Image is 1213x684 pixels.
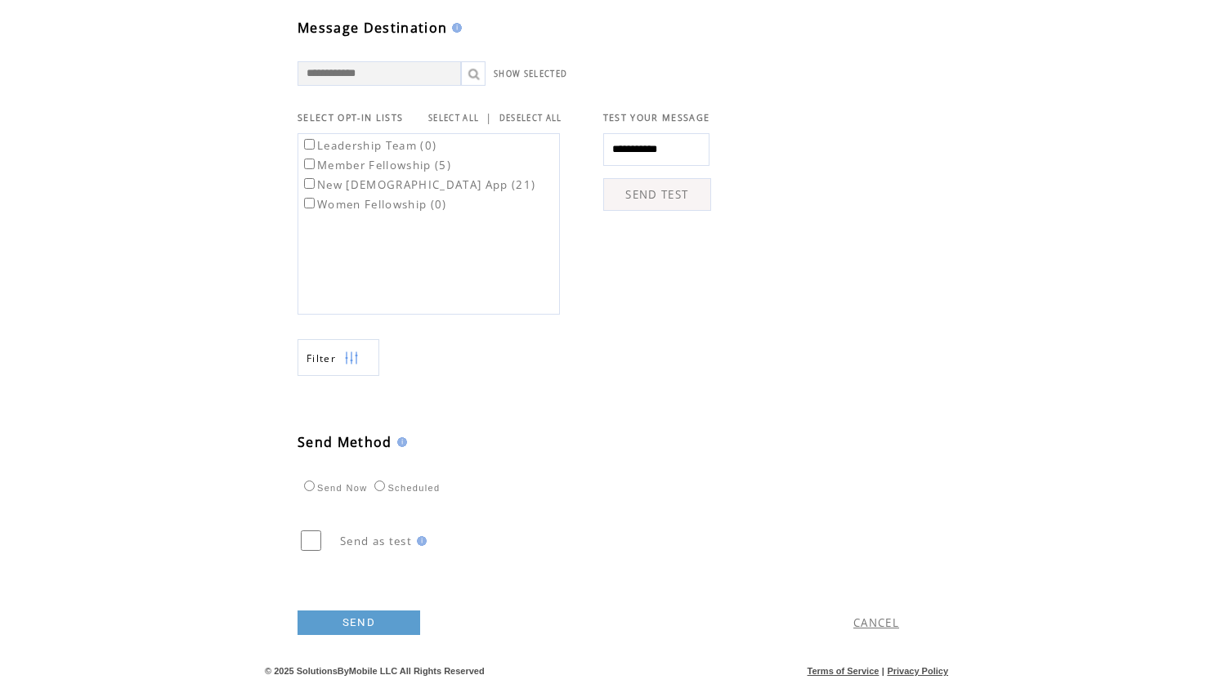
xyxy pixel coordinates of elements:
[447,23,462,33] img: help.gif
[298,433,392,451] span: Send Method
[428,113,479,123] a: SELECT ALL
[301,138,436,153] label: Leadership Team (0)
[887,666,948,676] a: Privacy Policy
[301,197,447,212] label: Women Fellowship (0)
[307,351,336,365] span: Show filters
[304,159,315,169] input: Member Fellowship (5)
[603,112,710,123] span: TEST YOUR MESSAGE
[301,177,535,192] label: New [DEMOGRAPHIC_DATA] App (21)
[304,198,315,208] input: Women Fellowship (0)
[392,437,407,447] img: help.gif
[298,339,379,376] a: Filter
[304,139,315,150] input: Leadership Team (0)
[301,158,451,172] label: Member Fellowship (5)
[298,19,447,37] span: Message Destination
[486,110,492,125] span: |
[853,615,899,630] a: CANCEL
[499,113,562,123] a: DESELECT ALL
[370,483,440,493] label: Scheduled
[298,610,420,635] a: SEND
[298,112,403,123] span: SELECT OPT-IN LISTS
[265,666,485,676] span: © 2025 SolutionsByMobile LLC All Rights Reserved
[344,340,359,377] img: filters.png
[808,666,880,676] a: Terms of Service
[882,666,884,676] span: |
[300,483,367,493] label: Send Now
[304,481,315,491] input: Send Now
[494,69,567,79] a: SHOW SELECTED
[412,536,427,546] img: help.gif
[304,178,315,189] input: New [DEMOGRAPHIC_DATA] App (21)
[374,481,385,491] input: Scheduled
[340,534,412,548] span: Send as test
[603,178,711,211] a: SEND TEST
